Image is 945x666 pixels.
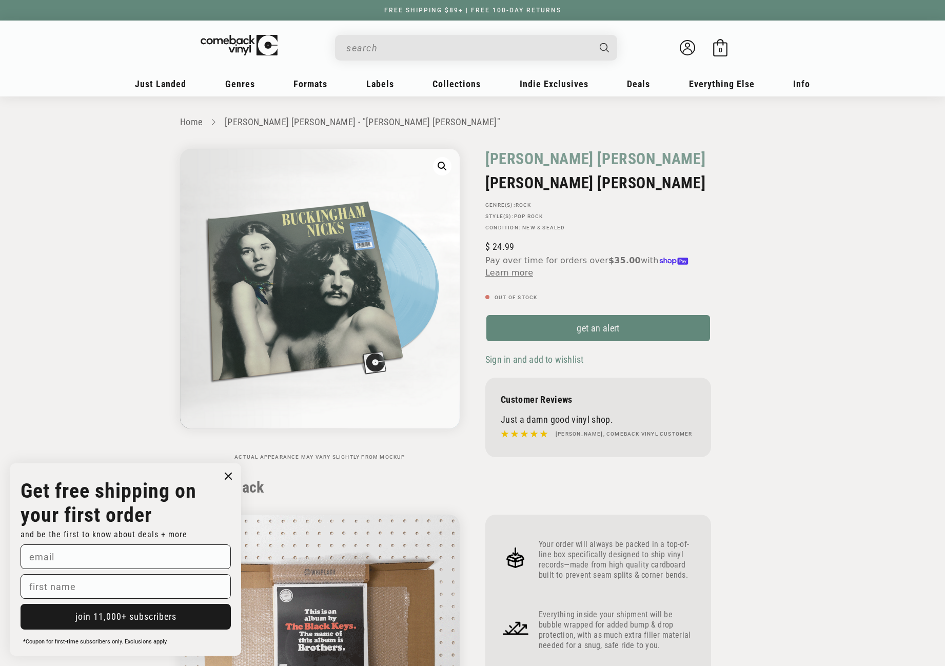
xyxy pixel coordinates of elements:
[719,46,722,54] span: 0
[556,430,693,438] h4: [PERSON_NAME], Comeback Vinyl customer
[21,530,187,539] span: and be the first to know about deals + more
[689,79,755,89] span: Everything Else
[366,79,394,89] span: Labels
[485,354,586,365] button: Sign in and add to wishlist
[432,79,481,89] span: Collections
[501,543,530,573] img: Frame_4.png
[485,174,711,192] h2: [PERSON_NAME] [PERSON_NAME]
[180,116,202,127] a: Home
[180,454,460,460] p: Actual appearance may vary slightly from mockup
[485,241,514,252] span: 24.99
[485,314,711,342] a: get an alert
[514,213,543,219] a: Pop Rock
[539,539,696,580] p: Your order will always be packed in a top-of-line box specifically designed to ship vinyl records...
[501,394,696,405] p: Customer Reviews
[225,79,255,89] span: Genres
[221,468,236,484] button: Close dialog
[485,213,711,220] p: STYLE(S):
[21,604,231,630] button: join 11,000+ subscribers
[485,295,711,301] p: Out of stock
[501,427,548,441] img: star5.svg
[180,115,765,130] nav: breadcrumbs
[591,35,619,61] button: Search
[520,79,588,89] span: Indie Exclusives
[793,79,810,89] span: Info
[485,241,490,252] span: $
[293,79,327,89] span: Formats
[135,79,186,89] span: Just Landed
[485,225,711,231] p: Condition: New & Sealed
[485,354,583,365] span: Sign in and add to wishlist
[225,116,500,127] a: [PERSON_NAME] [PERSON_NAME] - "[PERSON_NAME] [PERSON_NAME]"
[346,37,589,58] input: When autocomplete results are available use up and down arrows to review and enter to select
[485,202,711,208] p: GENRE(S):
[485,149,705,169] a: [PERSON_NAME] [PERSON_NAME]
[335,35,617,61] div: Search
[180,478,765,497] h2: How We Pack
[21,479,196,527] strong: Get free shipping on your first order
[374,7,572,14] a: FREE SHIPPING $89+ | FREE 100-DAY RETURNS
[516,202,531,208] a: Rock
[627,79,650,89] span: Deals
[539,610,696,651] p: Everything inside your shipment will be bubble wrapped for added bump & drop protection, with as ...
[180,149,460,460] media-gallery: Gallery Viewer
[21,574,231,599] input: first name
[21,544,231,569] input: email
[23,638,168,645] span: *Coupon for first-time subscribers only. Exclusions apply.
[501,613,530,643] img: Frame_4_1.png
[501,414,696,425] p: Just a damn good vinyl shop.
